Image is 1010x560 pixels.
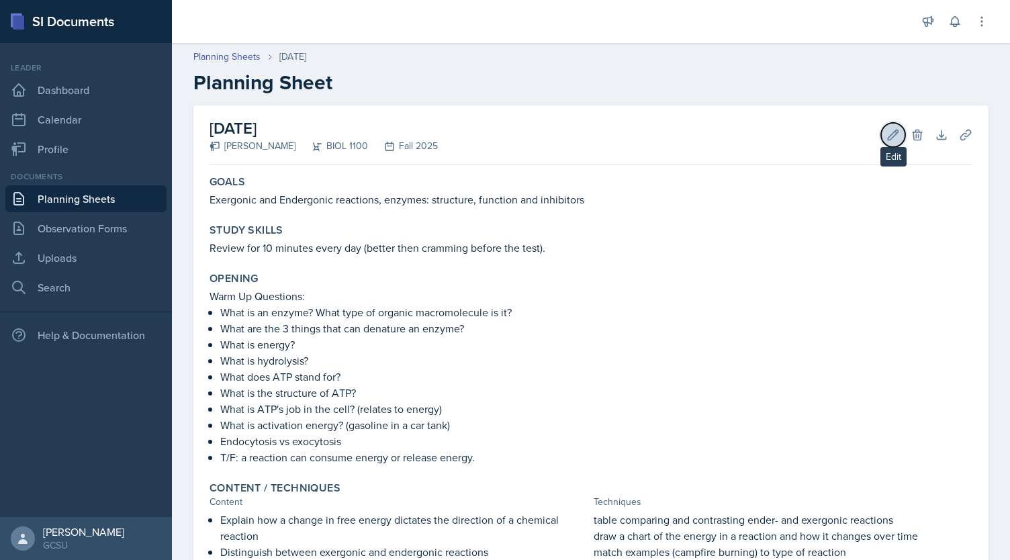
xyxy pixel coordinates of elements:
[210,495,588,509] div: Content
[220,353,972,369] p: What is hydrolysis?​
[220,336,972,353] p: What is energy?​
[210,116,438,140] h2: [DATE]
[220,417,972,433] p: What is activation energy? (gasoline in a car tank)​
[210,224,283,237] label: Study Skills
[210,191,972,207] p: Exergonic and Endergonic reactions, enzymes: structure, function and inhibitors
[220,320,972,336] p: What are the 3 things that can denature an enzyme?​
[220,401,972,417] p: What is ATP's job in the cell? (relates to energy)​
[220,385,972,401] p: What is the structure of ATP?​
[210,139,295,153] div: [PERSON_NAME]
[43,525,124,539] div: [PERSON_NAME]
[220,304,972,320] p: What is an enzyme? What type of organic macromolecule is it?​
[5,77,167,103] a: Dashboard
[5,274,167,301] a: Search
[220,544,588,560] p: Distinguish between exergonic and endergonic reactions
[5,185,167,212] a: Planning Sheets
[193,50,261,64] a: Planning Sheets
[5,322,167,348] div: Help & Documentation
[210,175,245,189] label: Goals
[5,106,167,133] a: Calendar
[210,240,972,256] p: Review for 10 minutes every day (better then cramming before the test).
[594,512,972,528] p: table comparing and contrasting ender- and exergonic reactions
[43,539,124,552] div: GCSU
[220,433,972,449] p: Endocytosis vs exocytosis​
[594,495,972,509] div: Techniques
[881,123,905,147] button: Edit
[594,528,972,544] p: draw a chart of the energy in a reaction and how it changes over time
[594,544,972,560] p: match examples (campfire burning) to type of reaction
[5,215,167,242] a: Observation Forms
[279,50,306,64] div: [DATE]
[368,139,438,153] div: Fall 2025
[220,512,588,544] p: Explain how a change in free energy dictates the direction of a chemical reaction
[210,481,340,495] label: Content / Techniques
[220,369,972,385] p: What does ATP stand for?​
[5,136,167,162] a: Profile
[210,272,259,285] label: Opening
[193,71,989,95] h2: Planning Sheet
[5,62,167,74] div: Leader
[5,244,167,271] a: Uploads
[220,449,972,465] p: T/F: a reaction can consume energy or release energy.
[5,171,167,183] div: Documents
[210,288,972,304] p: Warm Up Questions:
[295,139,368,153] div: BIOL 1100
